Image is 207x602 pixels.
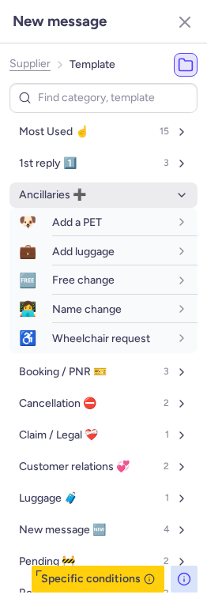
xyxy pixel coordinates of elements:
button: 💼Add luggage [9,237,198,266]
input: Find category, template [9,83,198,114]
span: ♿ [9,324,46,353]
button: ♿Wheelchair request [9,324,198,353]
button: Specific conditions [32,566,164,593]
span: Name change [52,303,122,316]
span: Wheelchair request [52,332,150,345]
span: 15 [160,126,169,137]
button: 1st reply 1️⃣3 [9,151,198,176]
span: 1 [165,493,169,504]
button: Most Used ☝️15 [9,119,198,145]
span: 🐶 [9,208,46,237]
button: New message 🆕4 [9,517,198,543]
span: 2 [164,556,169,567]
button: Supplier [9,58,51,70]
span: 2 [164,461,169,472]
span: Booking / PNR 🎫 [19,366,107,378]
span: Free change [52,273,115,287]
span: 4 [164,525,169,536]
span: 🆓 [9,266,46,295]
span: Add a PET [52,216,102,229]
span: 2 [164,398,169,409]
button: Ancillaries ➕ [9,182,198,208]
button: 🐶Add a PET [9,208,198,237]
button: 👩‍💻Name change [9,295,198,324]
span: 3 [164,158,169,169]
span: Luggage 🧳 [19,492,77,505]
span: Rebooking ↔️ [19,587,88,600]
button: Customer relations 💞2 [9,454,198,480]
h3: New message [13,13,107,30]
span: Add luggage [52,245,115,258]
span: 1st reply 1️⃣ [19,157,77,170]
span: Claim / Legal ❤️‍🩹 [19,429,98,442]
span: 3 [164,367,169,378]
button: Cancellation ⛔️2 [9,391,198,416]
span: Customer relations 💞 [19,461,130,473]
button: Luggage 🧳1 [9,486,198,511]
span: Pending 🚧 [19,555,75,568]
span: 👩‍💻 [9,295,46,324]
span: Most Used ☝️ [19,126,88,138]
button: 🆓Free change [9,266,198,295]
span: New message 🆕 [19,524,106,536]
button: Booking / PNR 🎫3 [9,359,198,385]
span: Cancellation ⛔️ [19,397,96,410]
span: 1 [165,430,169,441]
button: Claim / Legal ❤️‍🩹1 [9,423,198,448]
span: 💼 [9,237,46,266]
span: Ancillaries ➕ [19,189,86,201]
button: Pending 🚧2 [9,549,198,574]
li: Template [70,53,115,77]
